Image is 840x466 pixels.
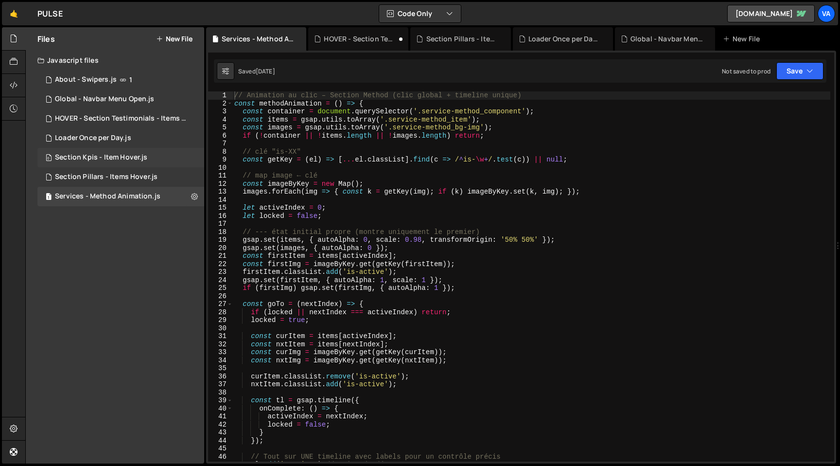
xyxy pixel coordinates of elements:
div: 17 [208,220,233,228]
div: 19 [208,236,233,244]
h2: Files [37,34,55,44]
div: Saved [238,67,275,75]
div: 29 [208,316,233,324]
div: 16253/43838.js [37,70,204,90]
div: 36 [208,373,233,381]
div: 31 [208,332,233,341]
div: Section Pillars - Items Hover.js [426,34,499,44]
div: 28 [208,308,233,317]
div: New File [723,34,764,44]
div: [DATE] [256,67,275,75]
div: Loader Once per Day.js [528,34,601,44]
div: 1 [208,91,233,100]
div: 21 [208,252,233,260]
div: 16253/44426.js [37,90,204,109]
div: 15 [208,204,233,212]
div: Javascript files [26,51,204,70]
div: 24 [208,276,233,285]
div: 26 [208,292,233,301]
div: About - Swipers.js [55,75,117,84]
div: Section Pillars - Items Hover.js [55,173,157,181]
div: 34 [208,357,233,365]
div: Section Kpis - Item Hover.js [55,153,147,162]
div: 44 [208,437,233,445]
div: 42 [208,421,233,429]
span: 0 [46,155,52,162]
div: 38 [208,389,233,397]
div: 40 [208,405,233,413]
div: Section Pillars - Items Hover.js [37,167,204,187]
div: 9 [208,156,233,164]
div: HOVER - Section Testimonials - Items Hover.js [324,34,397,44]
div: 5 [208,124,233,132]
div: HOVER - Section Testimonials - Items Hover.js [55,114,189,123]
div: 23 [208,268,233,276]
div: 33 [208,348,233,357]
div: 10 [208,164,233,172]
div: 46 [208,453,233,461]
div: 41 [208,412,233,421]
div: Services - Method Animation.js [222,34,295,44]
div: 16253/45325.js [37,109,208,128]
div: 32 [208,341,233,349]
button: Save [776,62,823,80]
a: [DOMAIN_NAME] [727,5,815,22]
div: 43 [208,429,233,437]
div: 45 [208,445,233,453]
a: 🤙 [2,2,26,25]
div: 16253/44485.js [37,148,204,167]
span: 1 [129,76,132,84]
div: 16 [208,212,233,220]
div: 8 [208,148,233,156]
div: PULSE [37,8,63,19]
div: 27 [208,300,233,308]
div: 11 [208,172,233,180]
div: 37 [208,380,233,389]
div: Services - Method Animation.js [55,192,160,201]
span: 1 [46,194,52,201]
div: 13 [208,188,233,196]
div: 18 [208,228,233,236]
div: 25 [208,284,233,292]
div: 4 [208,116,233,124]
div: 14 [208,196,233,204]
a: Va [818,5,835,22]
div: 12 [208,180,233,188]
div: Loader Once per Day.js [55,134,131,143]
div: 20 [208,244,233,252]
div: 2 [208,100,233,108]
div: Global - Navbar Menu Open.js [55,95,154,104]
div: 16253/45227.js [37,128,204,148]
div: 39 [208,396,233,405]
div: Not saved to prod [722,67,770,75]
div: 16253/44878.js [37,187,204,206]
button: Code Only [379,5,461,22]
div: 7 [208,140,233,148]
div: 6 [208,132,233,140]
div: 3 [208,108,233,116]
div: 30 [208,324,233,333]
div: 22 [208,260,233,269]
button: New File [156,35,192,43]
div: Global - Navbar Menu Open.js [630,34,703,44]
div: 35 [208,364,233,373]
